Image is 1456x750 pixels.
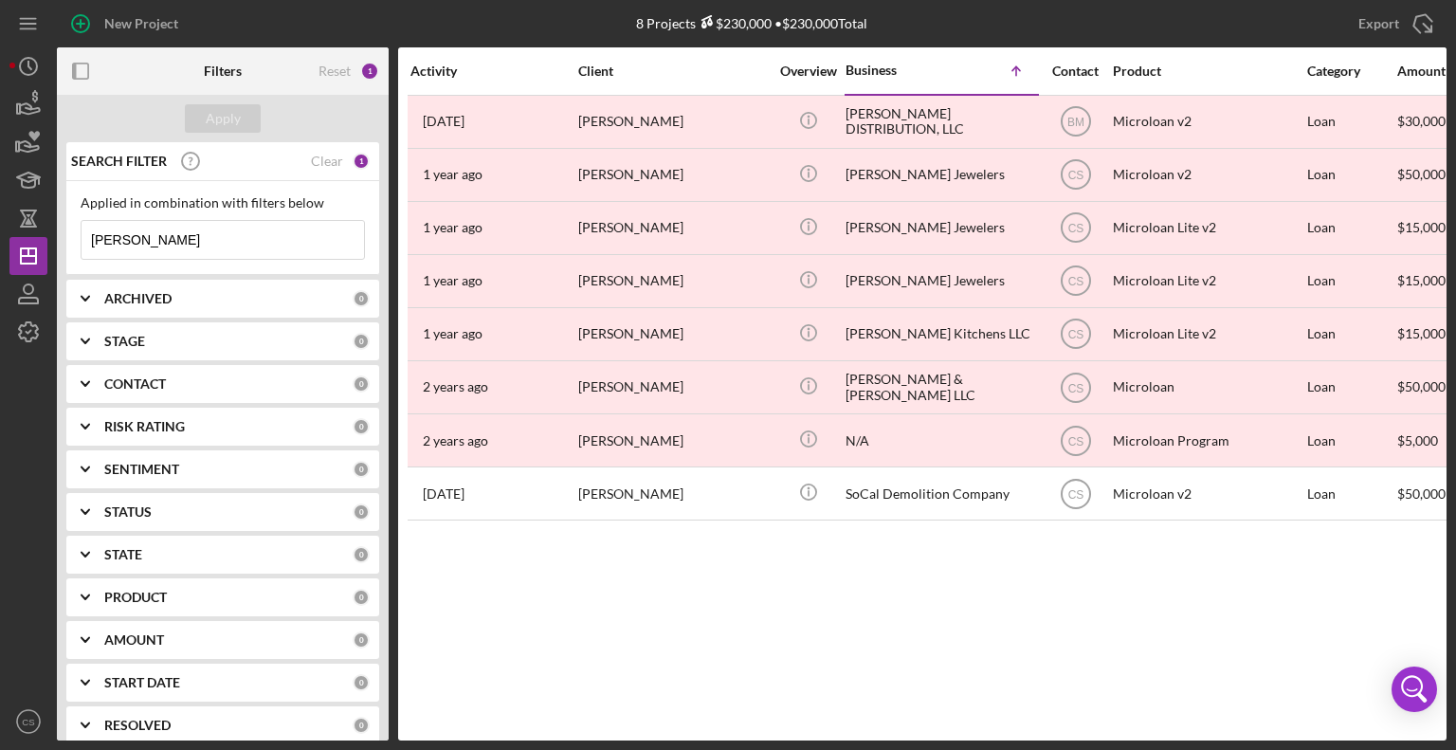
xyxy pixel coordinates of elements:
div: 1 [353,153,370,170]
div: Applied in combination with filters below [81,195,365,210]
div: 1 [360,62,379,81]
div: Activity [410,64,576,79]
button: CS [9,703,47,741]
div: Category [1307,64,1395,79]
div: [PERSON_NAME] [578,468,768,519]
div: [PERSON_NAME] DISTRIBUTION, LLC [846,97,1035,147]
button: Apply [185,104,261,133]
div: Reset [318,64,351,79]
div: Loan [1307,362,1395,412]
time: 2024-06-18 23:26 [423,326,482,341]
b: STAGE [104,334,145,349]
div: Apply [206,104,241,133]
div: 0 [353,546,370,563]
div: Product [1113,64,1302,79]
div: [PERSON_NAME] Jewelers [846,256,1035,306]
text: CS [1067,434,1083,448]
text: BM [1067,116,1084,129]
b: SEARCH FILTER [71,154,167,169]
b: AMOUNT [104,632,164,648]
div: SoCal Demolition Company [846,468,1035,519]
text: CS [1067,487,1083,501]
div: Loan [1307,150,1395,200]
b: PRODUCT [104,590,167,605]
div: 0 [353,418,370,435]
time: 2023-04-17 18:51 [423,379,488,394]
div: 0 [353,631,370,649]
div: Microloan v2 [1113,150,1302,200]
div: Loan [1307,203,1395,253]
div: 0 [353,503,370,521]
div: [PERSON_NAME] [578,309,768,359]
div: [PERSON_NAME] & [PERSON_NAME] LLC [846,362,1035,412]
b: RISK RATING [104,419,185,434]
div: New Project [104,5,178,43]
div: Client [578,64,768,79]
div: Open Intercom Messenger [1392,667,1437,712]
text: CS [1067,222,1083,235]
div: [PERSON_NAME] [578,97,768,147]
div: Microloan Program [1113,415,1302,466]
div: Clear [311,154,343,169]
div: 0 [353,589,370,606]
div: 0 [353,461,370,478]
text: CS [1067,381,1083,394]
b: ARCHIVED [104,291,172,306]
div: 0 [353,290,370,307]
div: Microloan v2 [1113,468,1302,519]
button: New Project [57,5,197,43]
div: 0 [353,717,370,734]
b: CONTACT [104,376,166,392]
div: $230,000 [696,15,772,31]
button: Export [1339,5,1447,43]
div: [PERSON_NAME] [578,203,768,253]
div: Microloan [1113,362,1302,412]
div: [PERSON_NAME] Jewelers [846,203,1035,253]
time: 2024-04-24 22:44 [423,273,482,288]
b: SENTIMENT [104,462,179,477]
div: Microloan Lite v2 [1113,256,1302,306]
div: Microloan Lite v2 [1113,309,1302,359]
div: Loan [1307,256,1395,306]
div: Loan [1307,468,1395,519]
div: 8 Projects • $230,000 Total [636,15,867,31]
div: [PERSON_NAME] Kitchens LLC [846,309,1035,359]
time: 2024-04-15 22:41 [423,220,482,235]
b: STATUS [104,504,152,520]
div: Loan [1307,309,1395,359]
time: 2025-01-13 17:14 [423,114,464,129]
div: [PERSON_NAME] [578,362,768,412]
div: Business [846,63,940,78]
text: CS [22,717,34,727]
text: CS [1067,328,1083,341]
div: N/A [846,415,1035,466]
b: Filters [204,64,242,79]
b: RESOLVED [104,718,171,733]
div: Microloan Lite v2 [1113,203,1302,253]
text: CS [1067,275,1083,288]
div: Export [1358,5,1399,43]
div: [PERSON_NAME] [578,150,768,200]
div: [PERSON_NAME] [578,256,768,306]
div: 0 [353,333,370,350]
div: Contact [1040,64,1111,79]
div: Loan [1307,415,1395,466]
div: [PERSON_NAME] Jewelers [846,150,1035,200]
div: Overview [773,64,844,79]
time: 2024-04-18 19:13 [423,167,482,182]
div: Microloan v2 [1113,97,1302,147]
div: 0 [353,674,370,691]
div: [PERSON_NAME] [578,415,768,466]
text: CS [1067,169,1083,182]
time: 2025-09-02 20:32 [423,486,464,502]
b: START DATE [104,675,180,690]
time: 2023-08-21 15:21 [423,433,488,448]
div: Loan [1307,97,1395,147]
span: $50,000 [1397,485,1446,502]
div: 0 [353,375,370,393]
b: STATE [104,547,142,562]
